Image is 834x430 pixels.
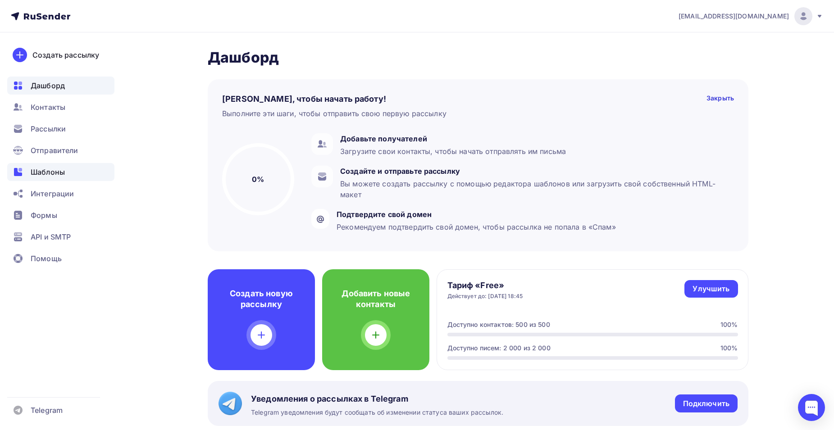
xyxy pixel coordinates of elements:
[252,174,264,185] h5: 0%
[31,123,66,134] span: Рассылки
[7,206,114,224] a: Формы
[31,188,74,199] span: Интеграции
[7,120,114,138] a: Рассылки
[337,222,616,232] div: Рекомендуем подтвердить свой домен, чтобы рассылка не попала в «Спам»
[31,253,62,264] span: Помощь
[683,398,729,409] div: Подключить
[340,146,566,157] div: Загрузите свои контакты, чтобы начать отправлять им письма
[222,288,301,310] h4: Создать новую рассылку
[447,344,551,353] div: Доступно писем: 2 000 из 2 000
[720,344,738,353] div: 100%
[7,77,114,95] a: Дашборд
[447,293,523,300] div: Действует до: [DATE] 18:45
[31,231,71,242] span: API и SMTP
[208,49,748,67] h2: Дашборд
[31,80,65,91] span: Дашборд
[337,288,415,310] h4: Добавить новые контакты
[684,280,738,298] a: Улучшить
[31,102,65,113] span: Контакты
[447,320,550,329] div: Доступно контактов: 500 из 500
[693,284,729,294] div: Улучшить
[720,320,738,329] div: 100%
[447,280,523,291] h4: Тариф «Free»
[251,394,503,404] span: Уведомления о рассылках в Telegram
[31,167,65,177] span: Шаблоны
[31,145,78,156] span: Отправители
[679,12,789,21] span: [EMAIL_ADDRESS][DOMAIN_NAME]
[251,408,503,417] span: Telegram уведомления будут сообщать об изменении статуса ваших рассылок.
[337,209,616,220] div: Подтвердите свой домен
[340,178,729,200] div: Вы можете создать рассылку с помощью редактора шаблонов или загрузить свой собственный HTML-макет
[340,166,729,177] div: Создайте и отправьте рассылку
[7,98,114,116] a: Контакты
[222,108,447,119] div: Выполните эти шаги, чтобы отправить свою первую рассылку
[222,94,386,104] h4: [PERSON_NAME], чтобы начать работу!
[706,94,734,104] div: Закрыть
[340,133,566,144] div: Добавьте получателей
[31,405,63,416] span: Telegram
[7,163,114,181] a: Шаблоны
[32,50,99,60] div: Создать рассылку
[679,7,823,25] a: [EMAIL_ADDRESS][DOMAIN_NAME]
[7,141,114,159] a: Отправители
[31,210,57,221] span: Формы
